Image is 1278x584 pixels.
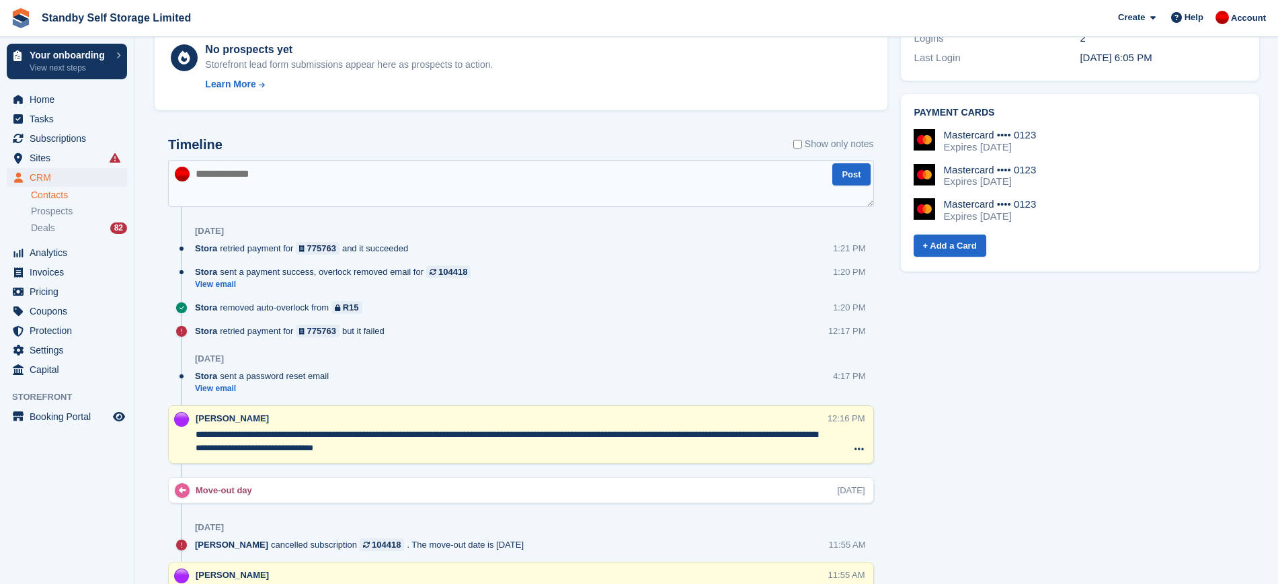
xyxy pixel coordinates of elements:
a: Preview store [111,409,127,425]
div: 104418 [372,538,401,551]
div: removed auto-overlock from [195,301,369,314]
span: Stora [195,325,217,337]
label: Show only notes [793,137,874,151]
span: Prospects [31,205,73,218]
a: 775763 [296,325,340,337]
img: Sue Ford [174,569,189,583]
a: menu [7,302,127,321]
span: Protection [30,321,110,340]
span: Stora [195,370,217,382]
span: Coupons [30,302,110,321]
img: Aaron Winter [1215,11,1229,24]
div: Mastercard •••• 0123 [944,129,1037,141]
a: Contacts [31,189,127,202]
a: Learn More [205,77,493,91]
img: Mastercard Logo [914,198,935,220]
div: 1:20 PM [833,301,865,314]
a: menu [7,263,127,282]
div: sent a payment success, overlock removed email for [195,265,477,278]
div: retried payment for and it succeeded [195,242,415,255]
span: Account [1231,11,1266,25]
div: 775763 [307,242,336,255]
div: [DATE] [195,353,224,364]
a: R15 [331,301,362,314]
a: menu [7,149,127,167]
span: [PERSON_NAME] [196,413,269,423]
div: Mastercard •••• 0123 [944,164,1037,176]
div: Expires [DATE] [944,175,1037,187]
div: sent a password reset email [195,370,335,382]
span: Deals [31,222,55,235]
div: Last Login [914,50,1080,66]
button: Post [832,163,870,185]
div: Expires [DATE] [944,210,1037,222]
div: 11:55 AM [829,538,866,551]
span: Help [1185,11,1203,24]
span: Invoices [30,263,110,282]
span: Subscriptions [30,129,110,148]
img: Sue Ford [174,412,189,427]
img: stora-icon-8386f47178a22dfd0bd8f6a31ec36ba5ce8667c1dd55bd0f319d3a0aa187defe.svg [11,8,31,28]
a: menu [7,407,127,426]
div: 12:16 PM [828,412,865,425]
div: 1:20 PM [833,265,865,278]
a: Deals 82 [31,221,127,235]
h2: Payment cards [914,108,1246,118]
a: 775763 [296,242,340,255]
a: menu [7,341,127,360]
span: Tasks [30,110,110,128]
div: Storefront lead form submissions appear here as prospects to action. [205,58,493,72]
a: Standby Self Storage Limited [36,7,196,29]
span: Stora [195,301,217,314]
time: 2025-06-27 17:05:46 UTC [1080,52,1152,63]
div: 12:17 PM [828,325,866,337]
a: View email [195,383,335,394]
img: Mastercard Logo [914,129,935,151]
a: 104418 [426,265,471,278]
span: Stora [195,242,217,255]
span: Pricing [30,282,110,301]
span: Storefront [12,390,134,404]
div: [DATE] [195,522,224,533]
span: [PERSON_NAME] [196,570,269,580]
div: 775763 [307,325,336,337]
div: cancelled subscription . The move-out date is [DATE] [195,538,530,551]
span: Create [1118,11,1145,24]
span: Booking Portal [30,407,110,426]
div: 2 [1080,31,1246,46]
div: [DATE] [195,226,224,237]
div: R15 [343,301,359,314]
h2: Timeline [168,137,223,153]
span: Analytics [30,243,110,262]
img: Aaron Winter [175,167,190,181]
div: [DATE] [838,484,865,497]
span: Home [30,90,110,109]
a: menu [7,243,127,262]
a: View email [195,279,477,290]
a: + Add a Card [914,235,986,257]
a: Prospects [31,204,127,218]
a: menu [7,129,127,148]
a: menu [7,282,127,301]
div: No prospects yet [205,42,493,58]
a: menu [7,360,127,379]
div: Learn More [205,77,255,91]
span: Capital [30,360,110,379]
div: 82 [110,222,127,234]
img: Mastercard Logo [914,164,935,185]
a: menu [7,321,127,340]
input: Show only notes [793,137,802,151]
span: Sites [30,149,110,167]
a: menu [7,168,127,187]
span: [PERSON_NAME] [195,538,268,551]
span: Settings [30,341,110,360]
span: CRM [30,168,110,187]
p: View next steps [30,62,110,74]
a: menu [7,110,127,128]
div: 1:21 PM [833,242,865,255]
span: Stora [195,265,217,278]
div: 104418 [438,265,467,278]
a: 104418 [360,538,404,551]
div: retried payment for but it failed [195,325,391,337]
div: Logins [914,31,1080,46]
